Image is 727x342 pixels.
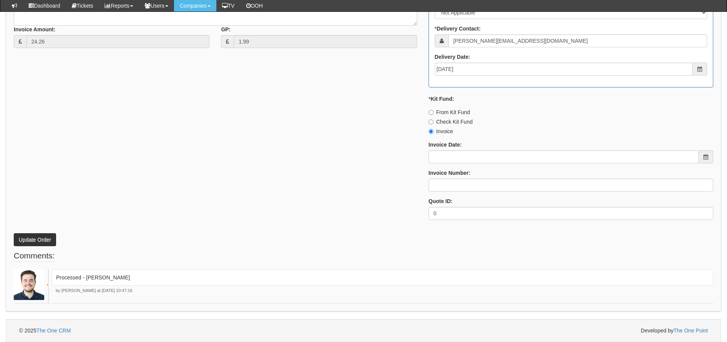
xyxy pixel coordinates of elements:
p: by [PERSON_NAME] at [DATE] 10:47:16 [52,288,713,294]
span: Developed by [641,327,708,334]
button: Update Order [14,233,56,246]
a: The One CRM [36,327,71,334]
legend: Comments: [14,250,55,262]
span: © 2025 [19,327,71,334]
input: From Kit Fund [429,110,434,115]
p: Processed - [PERSON_NAME] [56,274,709,281]
input: Check Kit Fund [429,119,434,124]
img: Jacob Hodgson [14,269,44,300]
label: Check Kit Fund [429,118,473,126]
a: The One Point [674,327,708,334]
label: Invoice [429,127,453,135]
label: Invoice Amount: [14,26,55,33]
label: GP: [221,26,231,33]
label: From Kit Fund [429,108,470,116]
label: Invoice Number: [429,169,471,177]
label: Invoice Date: [429,141,462,148]
input: Invoice [429,129,434,134]
label: Quote ID: [429,197,453,205]
label: Delivery Date: [435,53,470,61]
label: Kit Fund: [429,95,454,103]
label: Delivery Contact: [435,25,481,32]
